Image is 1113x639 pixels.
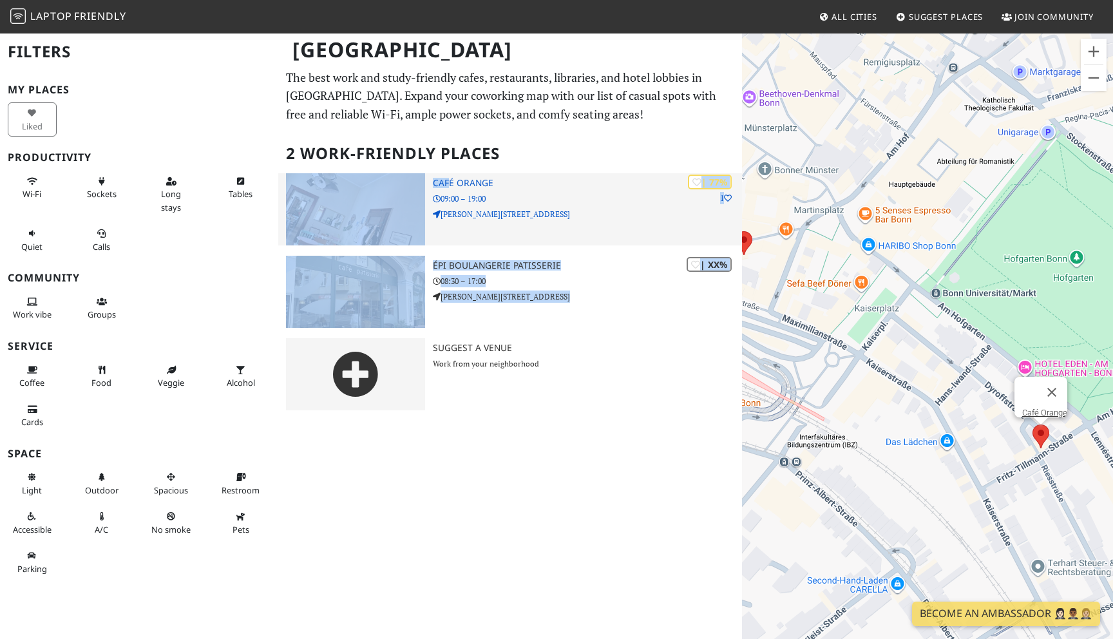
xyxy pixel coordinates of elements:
[1014,11,1094,23] span: Join Community
[433,260,742,271] h3: épi boulangerie patisserie
[433,358,742,370] p: Work from your neighborhood
[278,338,742,410] a: Suggest a Venue Work from your neighborhood
[91,377,111,388] span: Food
[278,256,742,328] a: épi boulangerie patisserie | XX% épi boulangerie patisserie 08:30 – 17:00 [PERSON_NAME][STREET_AD...
[216,359,265,394] button: Alcohol
[17,563,47,575] span: Parking
[77,506,126,540] button: A/C
[158,377,184,388] span: Veggie
[688,175,732,189] div: | 77%
[8,359,57,394] button: Coffee
[85,484,119,496] span: Outdoor area
[222,484,260,496] span: Restroom
[216,171,265,205] button: Tables
[8,545,57,579] button: Parking
[286,68,734,124] p: The best work and study-friendly cafes, restaurants, libraries, and hotel lobbies in [GEOGRAPHIC_...
[433,193,742,205] p: 09:00 – 19:00
[996,5,1099,28] a: Join Community
[282,32,739,68] h1: [GEOGRAPHIC_DATA]
[13,309,52,320] span: People working
[8,340,271,352] h3: Service
[687,257,732,272] div: | XX%
[1022,408,1067,417] a: Café Orange
[23,188,41,200] span: Stable Wi-Fi
[912,602,1100,626] a: Become an Ambassador 🤵🏻‍♀️🤵🏾‍♂️🤵🏼‍♀️
[95,524,108,535] span: Air conditioned
[8,291,57,325] button: Work vibe
[286,173,425,245] img: Café Orange
[151,524,191,535] span: Smoke free
[8,272,271,284] h3: Community
[8,399,57,433] button: Cards
[21,241,43,253] span: Quiet
[22,484,42,496] span: Natural light
[433,178,742,189] h3: Café Orange
[433,291,742,303] p: [PERSON_NAME][STREET_ADDRESS]
[8,84,271,96] h3: My Places
[77,291,126,325] button: Groups
[77,171,126,205] button: Sockets
[87,188,117,200] span: Power sockets
[147,506,196,540] button: No smoke
[433,275,742,287] p: 08:30 – 17:00
[88,309,116,320] span: Group tables
[10,8,26,24] img: LaptopFriendly
[891,5,989,28] a: Suggest Places
[216,506,265,540] button: Pets
[8,151,271,164] h3: Productivity
[286,256,425,328] img: épi boulangerie patisserie
[77,223,126,257] button: Calls
[832,11,877,23] span: All Cities
[278,173,742,245] a: Café Orange | 77% 1 Café Orange 09:00 – 19:00 [PERSON_NAME][STREET_ADDRESS]
[216,466,265,501] button: Restroom
[286,134,734,173] h2: 2 Work-Friendly Places
[30,9,72,23] span: Laptop
[8,171,57,205] button: Wi-Fi
[154,484,188,496] span: Spacious
[8,32,271,72] h2: Filters
[147,466,196,501] button: Spacious
[909,11,984,23] span: Suggest Places
[93,241,110,253] span: Video/audio calls
[227,377,255,388] span: Alcohol
[1081,65,1107,91] button: Zoom out
[147,359,196,394] button: Veggie
[1081,39,1107,64] button: Zoom in
[147,171,196,218] button: Long stays
[8,506,57,540] button: Accessible
[8,466,57,501] button: Light
[77,359,126,394] button: Food
[77,466,126,501] button: Outdoor
[229,188,252,200] span: Work-friendly tables
[8,448,271,460] h3: Space
[21,416,43,428] span: Credit cards
[286,338,425,410] img: gray-place-d2bdb4477600e061c01bd816cc0f2ef0cfcb1ca9e3ad78868dd16fb2af073a21.png
[13,524,52,535] span: Accessible
[233,524,249,535] span: Pet friendly
[8,223,57,257] button: Quiet
[1036,377,1067,408] button: Close
[19,377,44,388] span: Coffee
[813,5,882,28] a: All Cities
[433,208,742,220] p: [PERSON_NAME][STREET_ADDRESS]
[433,343,742,354] h3: Suggest a Venue
[74,9,126,23] span: Friendly
[161,188,181,213] span: Long stays
[10,6,126,28] a: LaptopFriendly LaptopFriendly
[720,192,732,204] p: 1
